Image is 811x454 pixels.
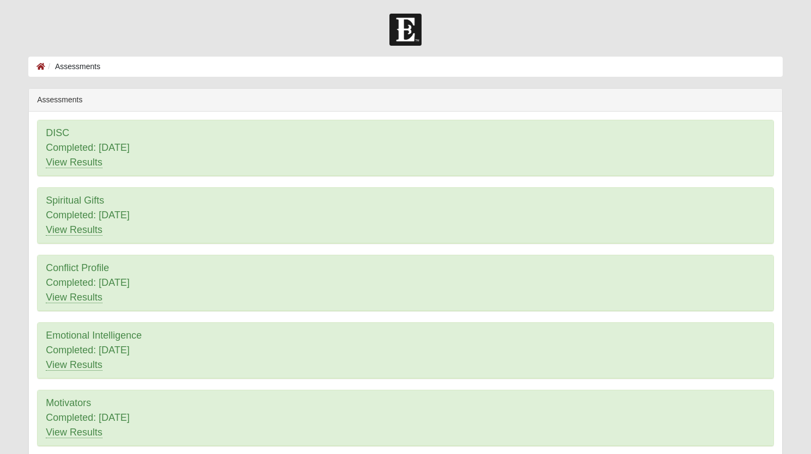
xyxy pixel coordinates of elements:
[29,89,782,112] div: Assessments
[38,188,773,243] div: Spiritual Gifts Completed: [DATE]
[46,224,102,236] a: View Results
[46,292,102,303] a: View Results
[38,390,773,446] div: Motivators Completed: [DATE]
[38,255,773,311] div: Conflict Profile Completed: [DATE]
[46,359,102,371] a: View Results
[38,120,773,176] div: DISC Completed: [DATE]
[45,61,100,72] li: Assessments
[389,14,422,46] img: Church of Eleven22 Logo
[46,157,102,168] a: View Results
[38,323,773,378] div: Emotional Intelligence Completed: [DATE]
[46,427,102,438] a: View Results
